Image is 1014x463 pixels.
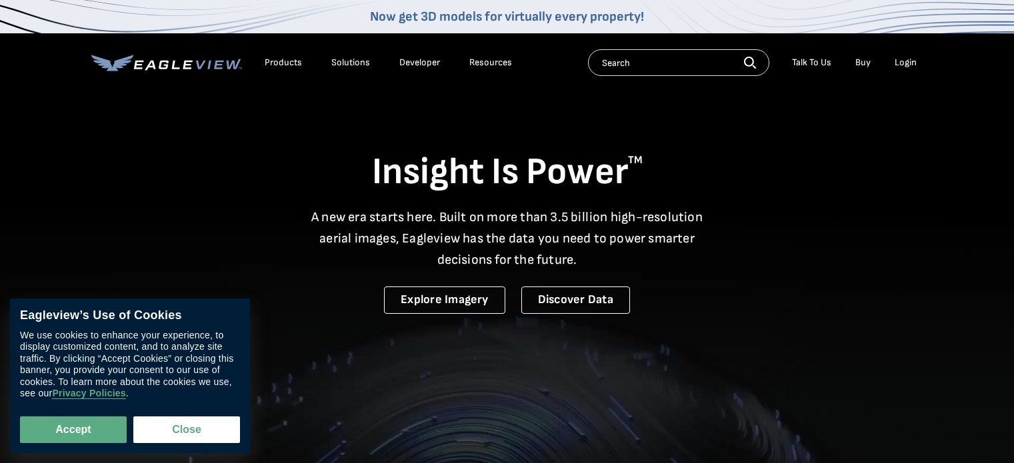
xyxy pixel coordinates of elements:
[855,57,871,69] a: Buy
[399,57,440,69] a: Developer
[20,308,240,323] div: Eagleview’s Use of Cookies
[133,416,240,443] button: Close
[303,207,711,270] p: A new era starts here. Built on more than 3.5 billion high-resolution aerial images, Eagleview ha...
[895,57,917,69] div: Login
[20,330,240,400] div: We use cookies to enhance your experience, to display customized content, and to analyze site tra...
[91,149,923,196] h1: Insight Is Power
[331,57,370,69] div: Solutions
[469,57,512,69] div: Resources
[792,57,831,69] div: Talk To Us
[384,286,505,314] a: Explore Imagery
[628,154,643,167] sup: TM
[521,286,630,314] a: Discover Data
[52,388,125,400] a: Privacy Policies
[370,9,644,25] a: Now get 3D models for virtually every property!
[20,416,127,443] button: Accept
[265,57,302,69] div: Products
[588,49,769,76] input: Search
